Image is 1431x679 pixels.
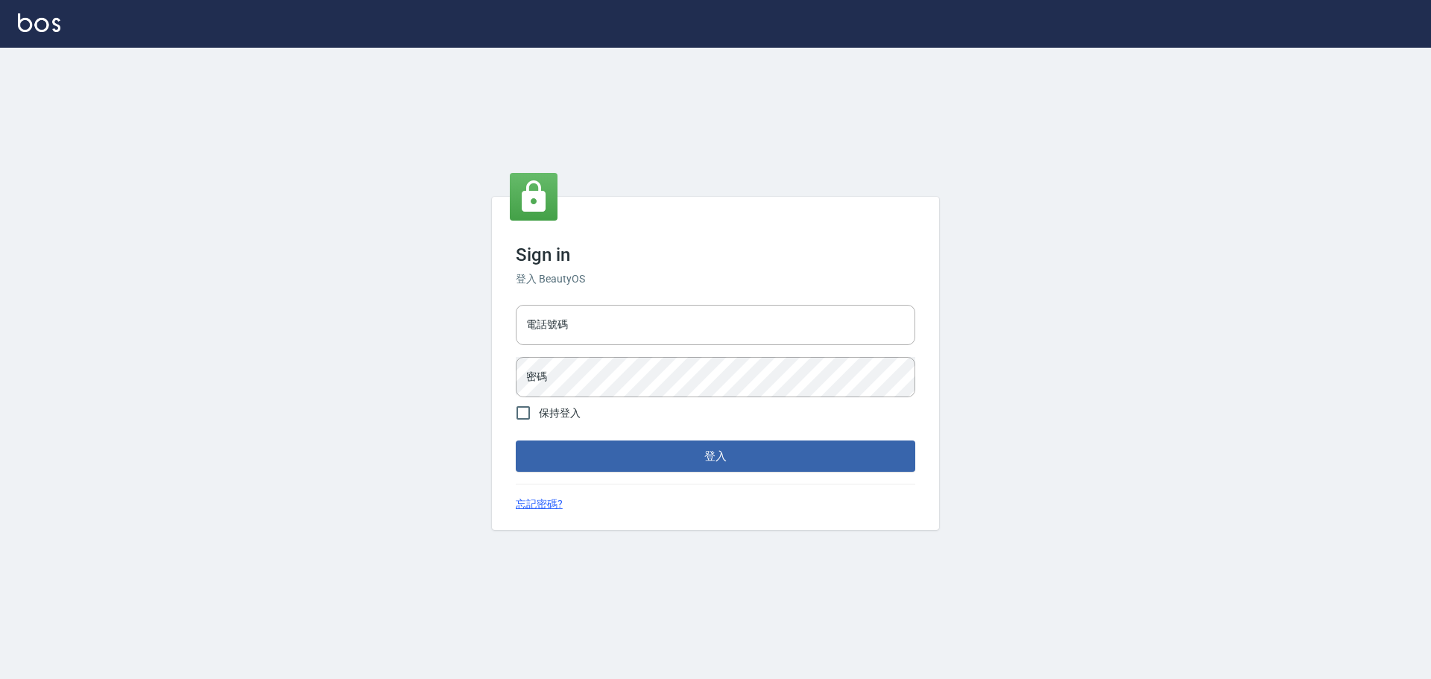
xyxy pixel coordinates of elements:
span: 保持登入 [539,405,581,421]
button: 登入 [516,440,915,472]
img: Logo [18,13,60,32]
h3: Sign in [516,244,915,265]
h6: 登入 BeautyOS [516,271,915,287]
a: 忘記密碼? [516,496,563,512]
